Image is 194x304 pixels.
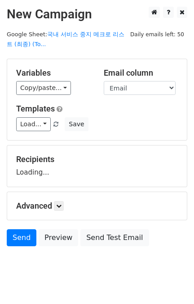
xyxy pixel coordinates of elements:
[104,68,178,78] h5: Email column
[7,31,124,48] small: Google Sheet:
[39,229,78,246] a: Preview
[80,229,149,246] a: Send Test Email
[7,7,187,22] h2: New Campaign
[127,31,187,38] a: Daily emails left: 50
[65,117,88,131] button: Save
[16,81,71,95] a: Copy/paste...
[127,30,187,39] span: Daily emails left: 50
[16,117,51,131] a: Load...
[7,31,124,48] a: 국내 서비스 중지 메크로 리스트 (최종) (To...
[16,68,90,78] h5: Variables
[7,229,36,246] a: Send
[16,201,178,211] h5: Advanced
[16,104,55,113] a: Templates
[16,154,178,178] div: Loading...
[16,154,178,164] h5: Recipients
